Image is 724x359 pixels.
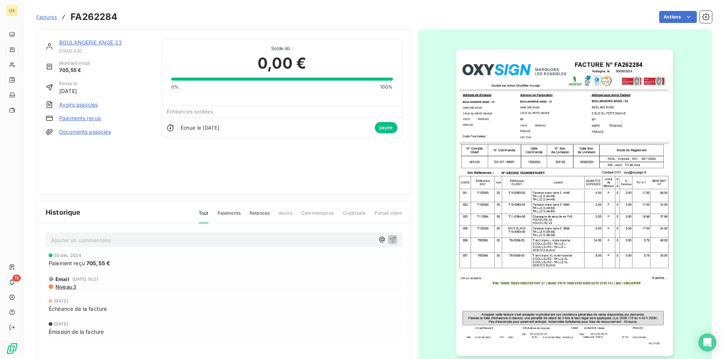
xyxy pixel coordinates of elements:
span: [DATE] [59,87,77,95]
div: Open Intercom Messenger [698,333,716,351]
span: Tout [199,210,209,223]
a: BOULANGERIE ANGE 23 [59,39,122,46]
span: 15 [12,275,21,281]
span: 01MIE440 [59,48,153,54]
img: invoice_thumbnail [456,49,673,356]
span: Paiements [218,210,241,223]
a: Factures [36,13,57,21]
span: 0% [171,84,179,90]
a: Paiements reçus [59,115,101,122]
span: Email [55,276,69,282]
a: Avoirs associés [59,101,98,108]
span: 30 déc. 2024 [54,253,81,258]
span: Émise le [59,80,77,87]
span: Niveau 3 [55,284,76,290]
h3: FA262284 [71,10,117,24]
span: Paiement reçu [49,259,85,267]
span: 705,55 € [59,67,90,74]
span: Échéances soldées [167,108,213,115]
span: [DATE] [54,322,68,326]
span: payée [375,122,397,133]
span: [DATE] 10:27 [72,277,99,281]
span: Échéance de la facture [49,305,107,313]
button: Actions [659,11,697,23]
span: Montant initial [59,60,90,67]
span: [DATE] [54,299,68,303]
div: OX [6,5,18,17]
span: Avoirs [279,210,292,223]
span: Échue le [DATE] [181,125,219,131]
span: Solde dû : [171,45,393,52]
img: Logo LeanPay [6,342,18,354]
span: Commentaires [301,210,334,223]
span: Creditsafe [343,210,366,223]
a: Documents associés [59,128,111,136]
span: Relances [250,210,270,223]
span: 0,00 € [258,52,306,75]
span: Émission de la facture [49,328,104,336]
span: 100% [380,84,393,90]
span: 705,55 € [86,259,110,267]
span: Portail client [374,210,402,223]
span: Historique [46,207,81,217]
span: Factures [36,14,57,20]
